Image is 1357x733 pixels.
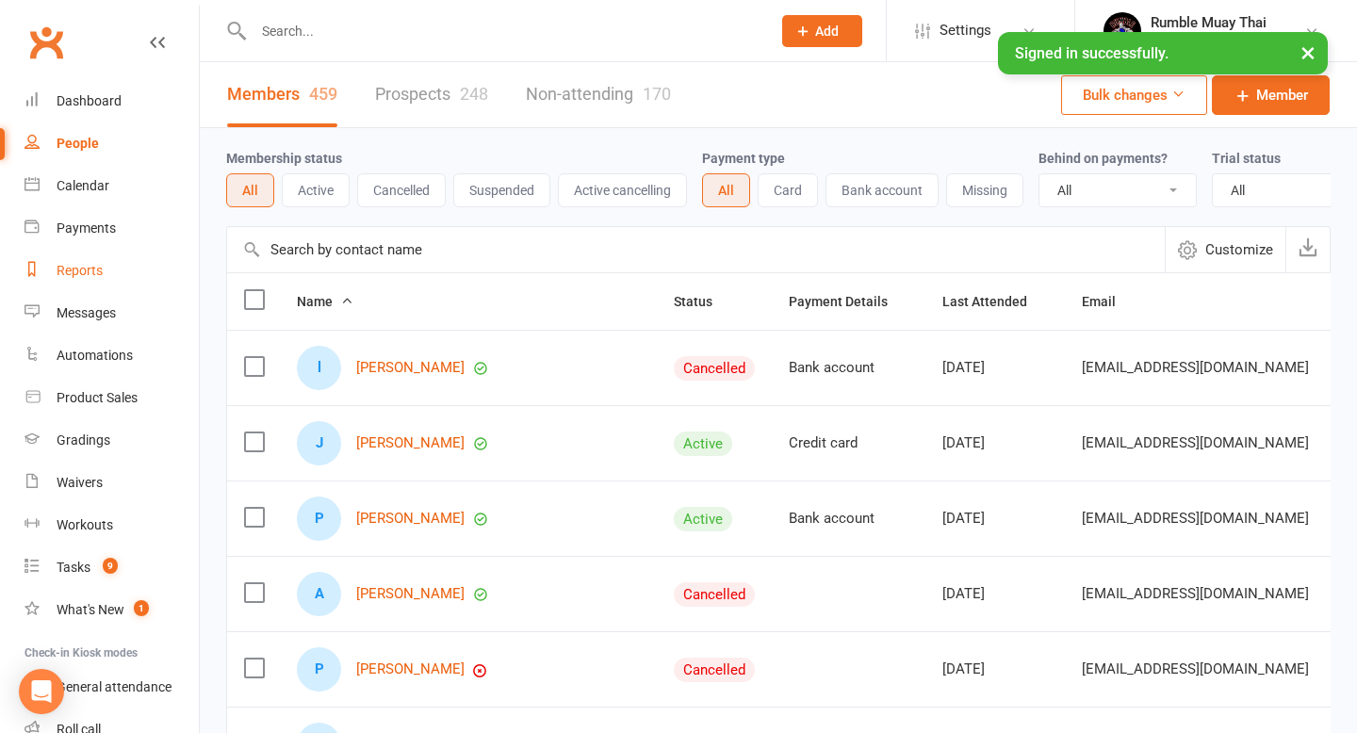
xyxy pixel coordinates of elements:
input: Search... [248,18,758,44]
a: Member [1212,75,1330,115]
div: General attendance [57,679,172,694]
div: People [57,136,99,151]
div: Active [674,432,732,456]
button: Card [758,173,818,207]
button: Payment Details [789,290,908,313]
div: [DATE] [942,661,1048,677]
div: Bank account [789,511,908,527]
div: P [297,497,341,541]
div: Cancelled [674,582,755,607]
span: Status [674,294,733,309]
span: Signed in successfully. [1015,44,1169,62]
div: A [297,572,341,616]
a: Waivers [25,462,199,504]
button: Active [282,173,350,207]
a: Product Sales [25,377,199,419]
span: [EMAIL_ADDRESS][DOMAIN_NAME] [1082,425,1309,461]
div: [DATE] [942,511,1048,527]
div: 248 [460,84,488,104]
a: [PERSON_NAME] [356,586,465,602]
button: Email [1082,290,1136,313]
a: Members459 [227,62,337,127]
span: 1 [134,600,149,616]
a: [PERSON_NAME] [356,360,465,376]
div: [DATE] [942,586,1048,602]
a: Automations [25,334,199,377]
a: Reports [25,250,199,292]
a: [PERSON_NAME] [356,661,465,677]
div: J [297,421,341,465]
div: 170 [643,84,671,104]
a: General attendance kiosk mode [25,666,199,709]
div: Active [674,507,732,531]
a: Gradings [25,419,199,462]
button: Active cancelling [558,173,687,207]
button: All [226,173,274,207]
div: Reports [57,263,103,278]
span: Add [815,24,839,39]
div: Open Intercom Messenger [19,669,64,714]
div: [DATE] [942,360,1048,376]
div: Cancelled [674,356,755,381]
button: Last Attended [942,290,1048,313]
div: Bank account [789,360,908,376]
span: Customize [1205,238,1273,261]
div: Cancelled [674,658,755,682]
div: Dashboard [57,93,122,108]
button: Missing [946,173,1023,207]
a: Payments [25,207,199,250]
div: l [297,346,341,390]
a: Prospects248 [375,62,488,127]
img: thumb_image1688088946.png [1104,12,1141,50]
button: Bank account [826,173,939,207]
a: What's New1 [25,589,199,631]
span: Settings [940,9,991,52]
div: What's New [57,602,124,617]
div: Payments [57,220,116,236]
button: Cancelled [357,173,446,207]
div: Waivers [57,475,103,490]
label: Membership status [226,151,342,166]
a: Messages [25,292,199,334]
button: × [1291,32,1325,73]
button: Customize [1165,227,1285,272]
a: Calendar [25,165,199,207]
div: P [297,647,341,692]
button: All [702,173,750,207]
a: Non-attending170 [526,62,671,127]
span: 9 [103,558,118,574]
label: Behind on payments? [1038,151,1168,166]
input: Search by contact name [227,227,1165,272]
div: Calendar [57,178,109,193]
a: Workouts [25,504,199,546]
span: Member [1256,84,1308,106]
span: [EMAIL_ADDRESS][DOMAIN_NAME] [1082,651,1309,687]
a: Tasks 9 [25,546,199,589]
span: Email [1082,294,1136,309]
button: Suspended [453,173,550,207]
a: People [25,122,199,165]
div: Messages [57,305,116,320]
a: Dashboard [25,80,199,122]
div: Rumble Muay Thai [1151,14,1267,31]
button: Status [674,290,733,313]
div: Automations [57,348,133,363]
a: [PERSON_NAME] [356,435,465,451]
label: Payment type [702,151,785,166]
div: 459 [309,84,337,104]
div: [DATE] [942,435,1048,451]
button: Bulk changes [1061,75,1207,115]
div: Rumble Muay Thai [1151,31,1267,48]
span: [EMAIL_ADDRESS][DOMAIN_NAME] [1082,500,1309,536]
div: Credit card [789,435,908,451]
button: Add [782,15,862,47]
span: [EMAIL_ADDRESS][DOMAIN_NAME] [1082,576,1309,611]
div: Gradings [57,432,110,448]
a: Clubworx [23,19,70,66]
span: Payment Details [789,294,908,309]
div: Tasks [57,560,90,575]
span: [EMAIL_ADDRESS][DOMAIN_NAME] [1082,350,1309,385]
label: Trial status [1212,151,1281,166]
span: Name [297,294,353,309]
button: Name [297,290,353,313]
